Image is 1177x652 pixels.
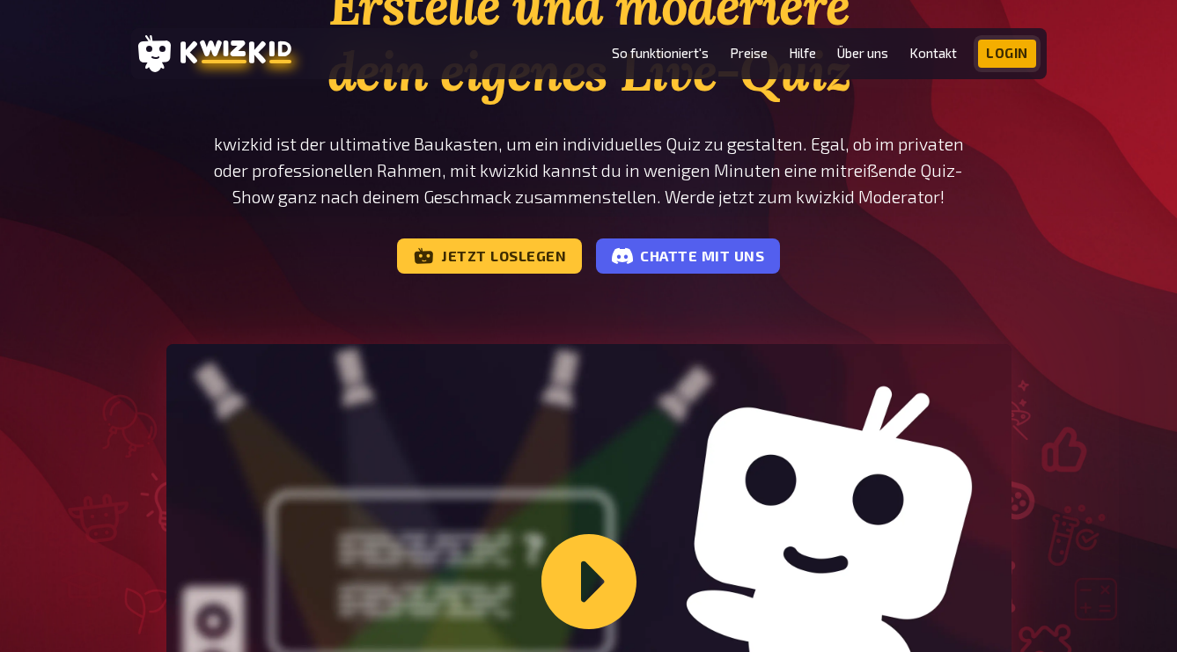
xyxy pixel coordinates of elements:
a: Kontakt [909,46,957,61]
a: Über uns [837,46,888,61]
a: Chatte mit uns [596,238,780,274]
a: Login [978,40,1036,68]
a: Jetzt loslegen [397,238,582,274]
p: kwizkid ist der ultimative Baukasten, um ein individuelles Quiz zu gestalten. Egal, ob im private... [166,131,1011,210]
a: So funktioniert's [612,46,709,61]
a: Hilfe [789,46,816,61]
a: Preise [730,46,768,61]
